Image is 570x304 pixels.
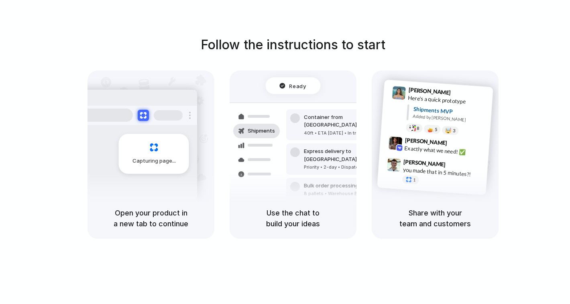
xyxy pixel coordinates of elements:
[408,93,488,107] div: Here's a quick prototype
[248,127,275,135] span: Shipments
[453,128,456,133] span: 3
[405,135,447,147] span: [PERSON_NAME]
[445,127,452,133] div: 🤯
[304,130,391,137] div: 40ft • ETA [DATE] • In transit
[381,207,489,229] h5: Share with your team and customers
[417,126,419,130] span: 8
[289,82,306,90] span: Ready
[132,157,177,165] span: Capturing page
[413,177,416,182] span: 1
[304,113,391,129] div: Container from [GEOGRAPHIC_DATA]
[403,157,446,169] span: [PERSON_NAME]
[304,190,379,197] div: 8 pallets • Warehouse B • Packed
[304,147,391,163] div: Express delivery to [GEOGRAPHIC_DATA]
[413,113,487,124] div: Added by [PERSON_NAME]
[453,89,470,99] span: 9:41 AM
[201,35,385,54] h1: Follow the instructions to start
[304,182,379,190] div: Bulk order processing
[304,164,391,171] div: Priority • 2-day • Dispatched
[450,139,466,149] span: 9:42 AM
[413,105,487,118] div: Shipments MVP
[448,161,464,171] span: 9:47 AM
[435,127,438,131] span: 5
[239,207,347,229] h5: Use the chat to build your ideas
[97,207,205,229] h5: Open your product in a new tab to continue
[404,144,484,157] div: Exactly what we need! ✅
[408,85,451,97] span: [PERSON_NAME]
[403,165,483,179] div: you made that in 5 minutes?!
